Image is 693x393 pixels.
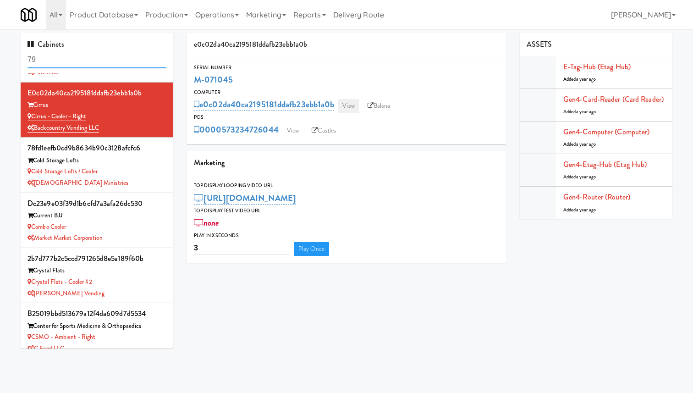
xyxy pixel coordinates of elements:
li: dc23e9e03f39d1b6cfd7a3afa26dc530Current BJJ Combo CoolerMarket Market Corporation [21,193,173,248]
div: Serial Number [194,63,499,72]
a: Gen4-router (Router) [563,192,630,202]
a: Cirrus - Cooler - Right [27,112,86,121]
li: 78fd1eefb0cd9b8634b90c3128afcfc6Cold Storage Lofts Cold Storage Lofts / Cooler[DEMOGRAPHIC_DATA] ... [21,138,173,193]
div: Center for Sports Medicine & Orthopaedics [27,321,166,332]
span: Marketing [194,157,225,168]
span: Added [563,206,596,213]
a: E-tag-hub (Etag Hub) [563,61,631,72]
span: Added [563,76,596,83]
a: Market Market Corporation [27,233,103,242]
a: View [338,99,359,113]
span: a year ago [576,206,596,213]
a: Play Once [294,242,329,256]
a: CSMO - Ambient - Right [27,332,95,341]
a: e0c02da40ca2195181ddafb23ebb1a0b [194,98,334,111]
a: Crystal Flats - Cooler #2 [27,277,92,286]
span: Added [563,173,596,180]
a: Backcountry Vending LLC [27,123,99,133]
div: b25019bbd513679a12f4da609d7d5534 [27,307,166,321]
div: e0c02da40ca2195181ddafb23ebb1a0b [27,86,166,100]
span: Cabinets [27,39,64,50]
a: Combo Cooler [27,222,66,231]
li: b25019bbd513679a12f4da609d7d5534Center for Sports Medicine & Orthopaedics CSMO - Ambient - RightC... [21,303,173,358]
a: M-071045 [194,73,233,86]
div: Crystal Flats [27,265,166,277]
span: a year ago [576,141,596,148]
a: [PERSON_NAME] Vending [27,289,104,298]
div: Cirrus [27,100,166,111]
span: Added [563,141,596,148]
span: a year ago [576,108,596,115]
div: Computer [194,88,499,97]
li: e0c02da40ca2195181ddafb23ebb1a0bCirrus Cirrus - Cooler - RightBackcountry Vending LLC [21,83,173,138]
input: Search cabinets [27,51,166,68]
a: [DEMOGRAPHIC_DATA] Ministries [27,178,128,187]
div: Play in X seconds [194,231,499,240]
div: Top Display Test Video Url [194,206,499,216]
a: Castles [307,124,341,138]
span: a year ago [576,173,596,180]
div: 2b7d777b2c5ccd791265d8e5a189f60b [27,252,166,266]
div: 78fd1eefb0cd9b8634b90c3128afcfc6 [27,141,166,155]
a: Gen4-card-reader (Card Reader) [563,94,664,105]
a: 0000573234726044 [194,123,279,136]
a: View [282,124,303,138]
img: Micromart [21,7,37,23]
div: e0c02da40ca2195181ddafb23ebb1a0b [187,33,506,56]
span: Added [563,108,596,115]
span: a year ago [576,76,596,83]
a: Gen4-computer (Computer) [563,127,649,137]
a: Balena [363,99,395,113]
a: none [194,216,219,229]
div: dc23e9e03f39d1b6cfd7a3afa26dc530 [27,197,166,210]
a: [URL][DOMAIN_NAME] [194,192,296,205]
div: Top Display Looping Video Url [194,181,499,190]
span: ASSETS [527,39,552,50]
a: Gen4-etag-hub (Etag Hub) [563,159,647,170]
a: C Food LLC [27,344,64,353]
div: Cold Storage Lofts [27,155,166,166]
div: Current BJJ [27,210,166,221]
a: Cold Storage Lofts / Cooler [27,167,98,176]
li: 2b7d777b2c5ccd791265d8e5a189f60bCrystal Flats Crystal Flats - Cooler #2[PERSON_NAME] Vending [21,248,173,303]
div: POS [194,113,499,122]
